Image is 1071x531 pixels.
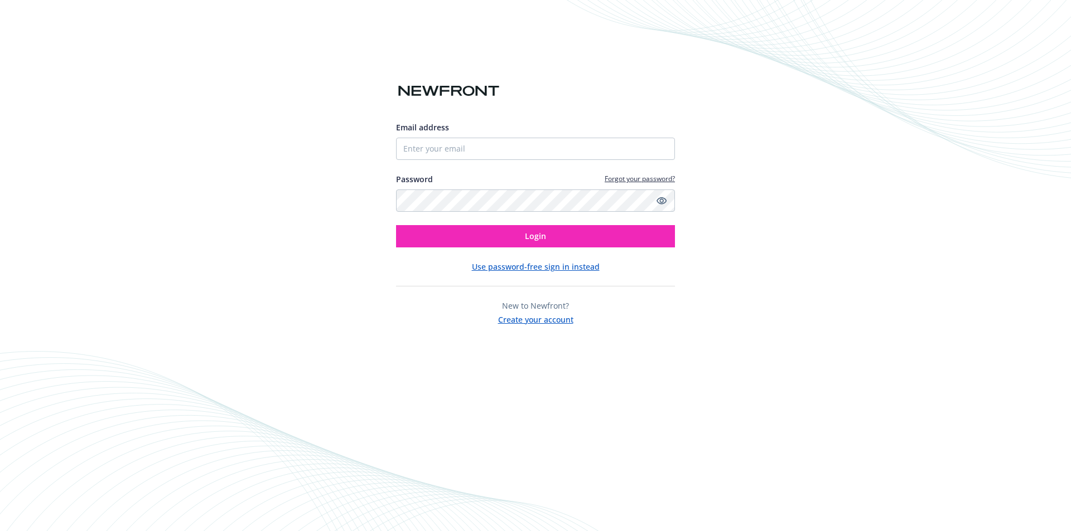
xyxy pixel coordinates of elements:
[396,122,449,133] span: Email address
[502,300,569,311] span: New to Newfront?
[396,189,675,212] input: Enter your password
[396,81,501,101] img: Newfront logo
[472,261,600,272] button: Use password-free sign in instead
[605,174,675,183] a: Forgot your password?
[655,194,668,207] a: Show password
[525,231,546,241] span: Login
[498,311,573,325] button: Create your account
[396,138,675,160] input: Enter your email
[396,173,433,185] label: Password
[396,225,675,247] button: Login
